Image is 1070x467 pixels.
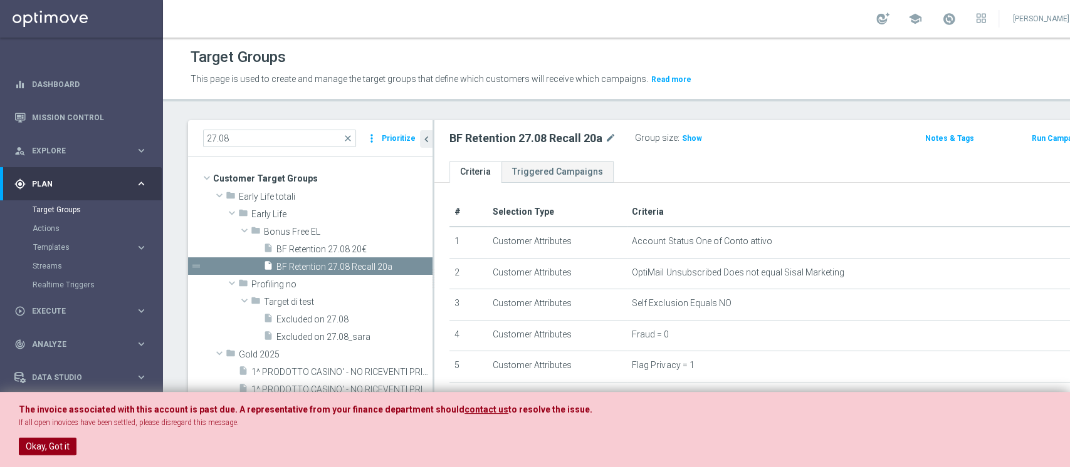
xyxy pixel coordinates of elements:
[33,242,148,252] button: Templates keyboard_arrow_right
[263,313,273,327] i: insert_drive_file
[923,131,975,145] button: Notes & Tags
[420,130,433,148] button: chevron_left
[343,133,353,143] span: close
[33,200,162,219] div: Target Groups
[14,146,148,156] div: person_search Explore keyboard_arrow_right
[449,382,488,413] td: 6
[32,180,135,188] span: Plan
[135,371,147,383] i: keyboard_arrow_right
[449,320,488,351] td: 4
[276,314,433,325] span: Excluded on 27.08
[264,297,433,307] span: Target di test
[276,262,433,272] span: BF Retention 27.08 Recall 20a
[488,258,627,289] td: Customer Attributes
[14,145,26,157] i: person_search
[14,339,135,350] div: Analyze
[14,306,148,316] button: play_circle_outline Execute keyboard_arrow_right
[14,79,26,90] i: equalizer
[449,258,488,289] td: 2
[276,244,433,255] span: BF Retention 27.08 20&#x20AC;
[135,145,147,157] i: keyboard_arrow_right
[508,404,592,414] span: to resolve the issue.
[14,305,26,317] i: play_circle_outline
[464,404,508,415] a: contact us
[33,257,162,275] div: Streams
[14,113,148,123] div: Mission Control
[203,130,356,147] input: Quick find group or folder
[908,12,922,26] span: school
[33,205,130,215] a: Target Groups
[488,289,627,321] td: Customer Attributes
[449,289,488,321] td: 3
[135,338,147,350] i: keyboard_arrow_right
[14,145,135,157] div: Explore
[501,161,614,183] a: Triggered Campaigns
[14,179,148,189] div: gps_fixed Plan keyboard_arrow_right
[239,349,433,360] span: Gold 2025
[251,367,433,377] span: 1^ PRODOTTO CASINO&#x27; - NO RICEVENTI PRIVATE M08 - GGR M08 CASINO&#x27; &gt; 600 CONTATTABILI ...
[488,382,627,413] td: Customer Attributes
[605,131,616,146] i: mode_edit
[14,339,26,350] i: track_changes
[19,418,1051,428] p: If all open inovices have been settled, please disregard this message.
[678,133,679,143] label: :
[33,275,162,294] div: Realtime Triggers
[251,225,261,240] i: folder
[226,348,236,362] i: folder
[632,298,731,309] span: Self Exclusion Equals NO
[488,227,627,258] td: Customer Attributes
[263,260,273,275] i: insert_drive_file
[632,267,844,278] span: OptiMail Unsubscribed Does not equal Sisal Marketing
[650,73,693,86] button: Read more
[33,244,123,251] span: Templates
[488,320,627,351] td: Customer Attributes
[682,134,702,143] span: Show
[14,178,26,190] i: gps_fixed
[14,101,147,134] div: Mission Control
[14,305,135,317] div: Execute
[635,133,678,143] label: Group size
[33,223,130,233] a: Actions
[632,207,664,217] span: Criteria
[14,178,135,190] div: Plan
[263,243,273,257] i: insert_drive_file
[19,404,464,414] span: The invoice associated with this account is past due. A representative from your finance departme...
[632,391,901,402] span: Cluster Name Not one of BPO,DGR,SPC,MFX,NGC,PDG_GRPALERMO
[449,227,488,258] td: 1
[32,341,135,348] span: Analyze
[135,305,147,317] i: keyboard_arrow_right
[488,351,627,382] td: Customer Attributes
[264,227,433,237] span: Bonus Free EL
[32,374,135,381] span: Data Studio
[449,131,602,146] h2: BF Retention 27.08 Recall 20a
[14,80,148,90] button: equalizer Dashboard
[632,236,772,247] span: Account Status One of Conto attivo
[32,68,147,101] a: Dashboard
[14,372,148,382] button: Data Studio keyboard_arrow_right
[251,209,433,220] span: Early Life
[251,279,433,290] span: Profiling no
[632,360,694,371] span: Flag Privacy = 1
[365,130,378,147] i: more_vert
[238,383,248,398] i: insert_drive_file
[14,339,148,349] button: track_changes Analyze keyboard_arrow_right
[33,244,135,251] div: Templates
[33,238,162,257] div: Templates
[32,147,135,155] span: Explore
[276,332,433,342] span: Excluded on 27.08_sara
[632,329,669,340] span: Fraud = 0
[135,178,147,190] i: keyboard_arrow_right
[191,48,286,66] h1: Target Groups
[421,133,433,145] i: chevron_left
[226,190,236,205] i: folder
[238,366,248,380] i: insert_drive_file
[251,295,261,310] i: folder
[14,68,147,101] div: Dashboard
[263,331,273,345] i: insert_drive_file
[33,219,162,238] div: Actions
